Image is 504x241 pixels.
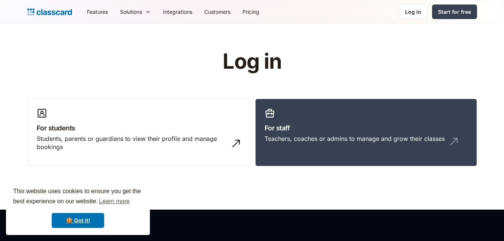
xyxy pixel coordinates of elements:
a: Log in [399,4,428,19]
a: Features [81,3,114,20]
div: Start for free [438,8,471,16]
a: Pricing [236,3,265,20]
a: For staffTeachers, coaches or admins to manage and grow their classes [255,99,477,167]
h3: For staff [265,123,468,133]
a: dismiss cookie message [52,213,104,228]
a: Logo [27,7,72,17]
a: learn more about cookies [98,196,131,207]
div: Students, parents or guardians to view their profile and manage bookings [37,135,225,151]
span: This website uses cookies to ensure you get the best experience on our website. [13,187,143,207]
div: Log in [405,8,421,16]
div: Solutions [114,3,157,20]
h3: For students [37,123,240,133]
div: Teachers, coaches or admins to manage and grow their classes [265,135,445,143]
h1: Log in [133,50,371,73]
div: Solutions [120,8,142,16]
a: Customers [198,3,236,20]
a: Integrations [157,3,198,20]
div: cookieconsent [6,180,150,235]
a: Start for free [432,4,477,19]
a: For studentsStudents, parents or guardians to view their profile and manage bookings [27,99,249,167]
